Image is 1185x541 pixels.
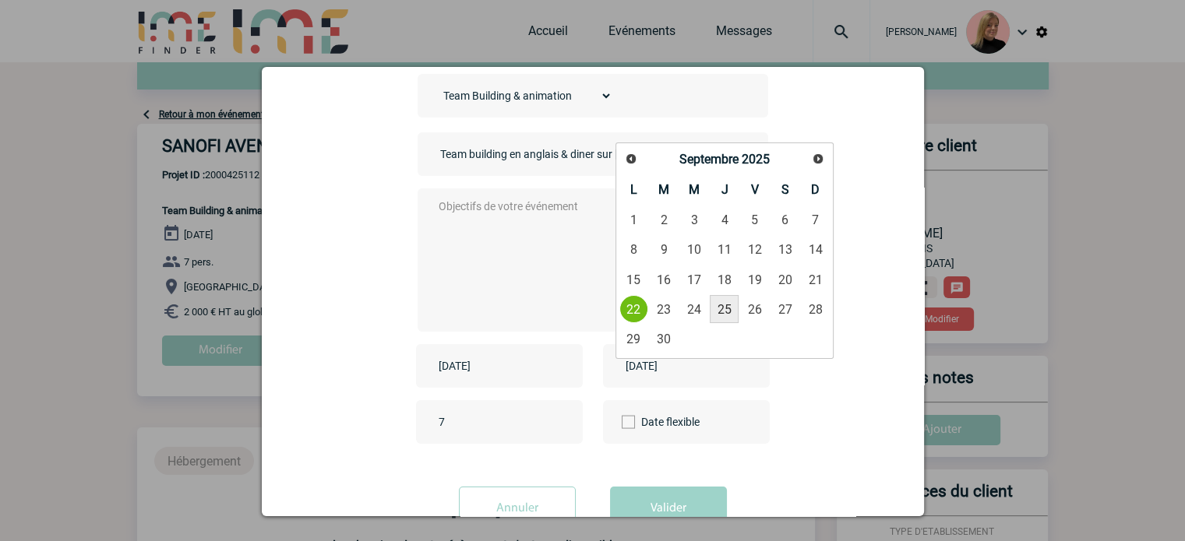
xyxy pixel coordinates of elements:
[650,265,679,293] a: 16
[710,236,739,264] a: 11
[771,236,799,264] a: 13
[619,206,648,234] a: 1
[710,206,739,234] a: 4
[771,295,799,323] a: 27
[436,144,654,164] input: Nom de l'événement
[620,147,643,170] a: Précédent
[689,182,700,197] span: Mercredi
[650,325,679,353] a: 30
[771,265,799,293] a: 20
[740,265,769,293] a: 19
[650,236,679,264] a: 9
[781,182,789,197] span: Samedi
[619,236,648,264] a: 8
[801,236,830,264] a: 14
[650,206,679,234] a: 2
[459,487,576,530] input: Annuler
[435,412,581,432] input: Nombre de participants
[680,236,709,264] a: 10
[622,400,675,444] label: Date flexible
[811,182,820,197] span: Dimanche
[680,265,709,293] a: 17
[742,152,770,167] span: 2025
[435,356,542,376] input: Date de début
[740,295,769,323] a: 26
[680,206,709,234] a: 3
[610,487,727,530] button: Valider
[801,206,830,234] a: 7
[740,206,769,234] a: 5
[650,295,679,323] a: 23
[625,153,637,165] span: Précédent
[801,265,830,293] a: 21
[721,182,728,197] span: Jeudi
[622,356,729,376] input: Date de fin
[806,147,829,170] a: Suivant
[771,206,799,234] a: 6
[751,182,759,197] span: Vendredi
[630,182,637,197] span: Lundi
[680,295,709,323] a: 24
[740,236,769,264] a: 12
[658,182,669,197] span: Mardi
[619,265,648,293] a: 15
[812,153,824,165] span: Suivant
[679,152,739,167] span: Septembre
[619,295,648,323] a: 22
[710,265,739,293] a: 18
[801,295,830,323] a: 28
[710,295,739,323] a: 25
[619,325,648,353] a: 29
